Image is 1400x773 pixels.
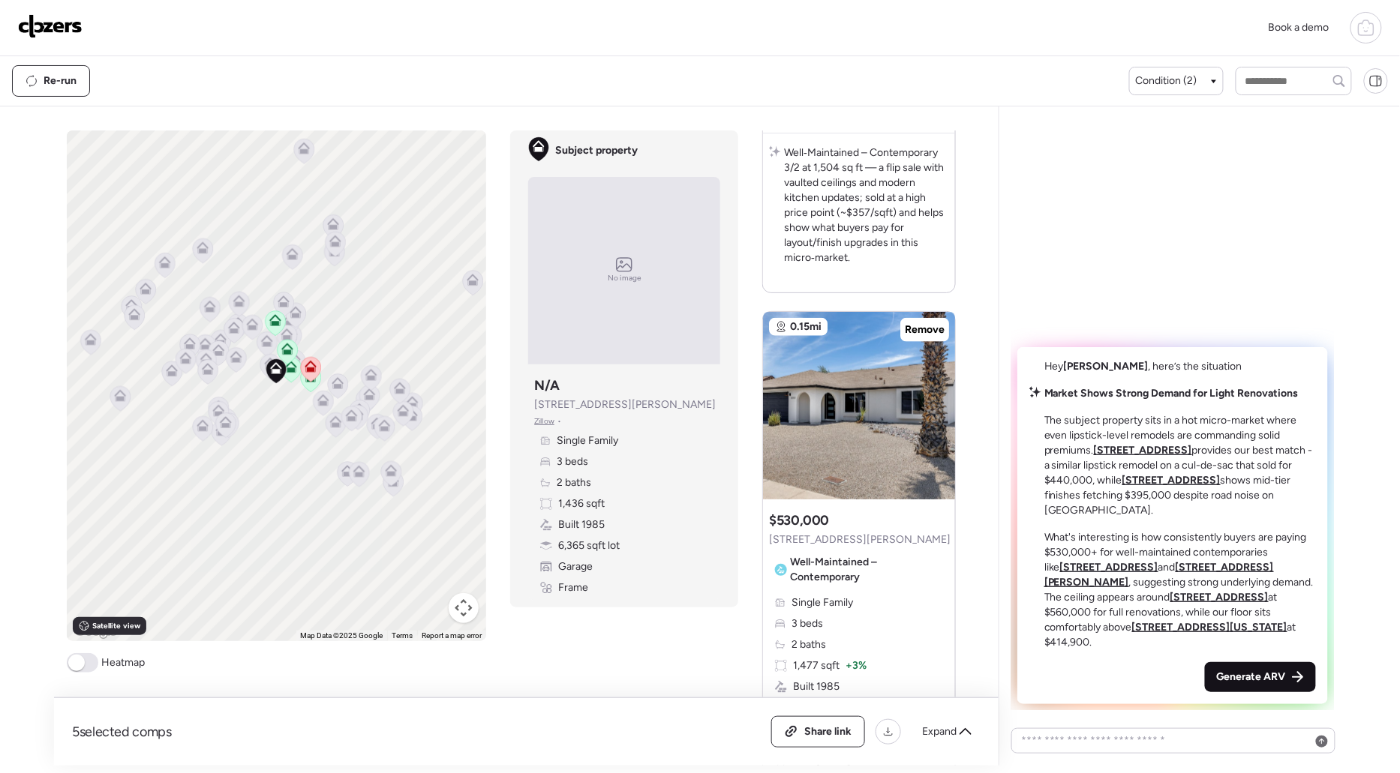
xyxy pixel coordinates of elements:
[769,532,951,547] span: [STREET_ADDRESS][PERSON_NAME]
[557,415,561,427] span: •
[558,559,593,574] span: Garage
[1217,670,1286,685] span: Generate ARV
[1064,360,1149,373] span: [PERSON_NAME]
[44,73,77,88] span: Re-run
[793,658,840,673] span: 1,477 sqft
[1170,591,1269,604] a: [STREET_ADDRESS]
[72,723,172,741] span: 5 selected comps
[71,622,120,641] a: Open this area in Google Maps (opens a new window)
[1060,561,1158,574] a: [STREET_ADDRESS]
[558,580,588,595] span: Frame
[557,475,591,490] span: 2 baths
[18,14,83,38] img: Logo
[558,496,605,511] span: 1,436 sqft
[792,637,826,652] span: 2 baths
[1132,621,1287,634] a: [STREET_ADDRESS][US_STATE]
[558,517,605,532] span: Built 1985
[905,322,945,337] span: Remove
[790,319,822,334] span: 0.15mi
[534,397,716,412] span: [STREET_ADDRESS][PERSON_NAME]
[1269,21,1329,34] span: Book a demo
[555,143,638,158] span: Subject property
[1044,360,1242,373] span: Hey , here’s the situation
[792,595,853,610] span: Single Family
[1044,387,1299,400] strong: Market Shows Strong Demand for Light Renovations
[101,655,145,670] span: Heatmap
[790,555,945,585] span: Well-Maintained – Contemporary
[300,631,383,640] span: Map Data ©2025 Google
[92,620,140,632] span: Satellite view
[449,593,479,623] button: Map camera controls
[558,538,620,553] span: 6,365 sqft lot
[422,631,482,640] a: Report a map error
[71,622,120,641] img: Google
[784,145,949,265] p: Well‑Maintained – Contemporary 3/2 at 1,504 sq ft — a flip sale with vaulted ceilings and modern ...
[1094,444,1192,457] a: [STREET_ADDRESS]
[608,272,641,284] span: No image
[1044,413,1316,518] p: The subject property sits in a hot micro-market where even lipstick-level remodels are commanding...
[392,631,413,640] a: Terms (opens in new tab)
[792,616,823,631] span: 3 beds
[804,724,852,739] span: Share link
[1136,73,1197,88] span: Condition (2)
[557,454,588,469] span: 3 beds
[557,433,618,448] span: Single Family
[922,724,957,739] span: Expand
[534,415,554,427] span: Zillow
[1044,530,1316,650] p: What's interesting is how consistently buyers are paying $530,000+ for well-maintained contempora...
[769,511,829,529] h3: $530,000
[846,658,867,673] span: + 3%
[793,679,840,694] span: Built 1985
[1122,474,1221,487] a: [STREET_ADDRESS]
[534,376,560,394] h3: N/A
